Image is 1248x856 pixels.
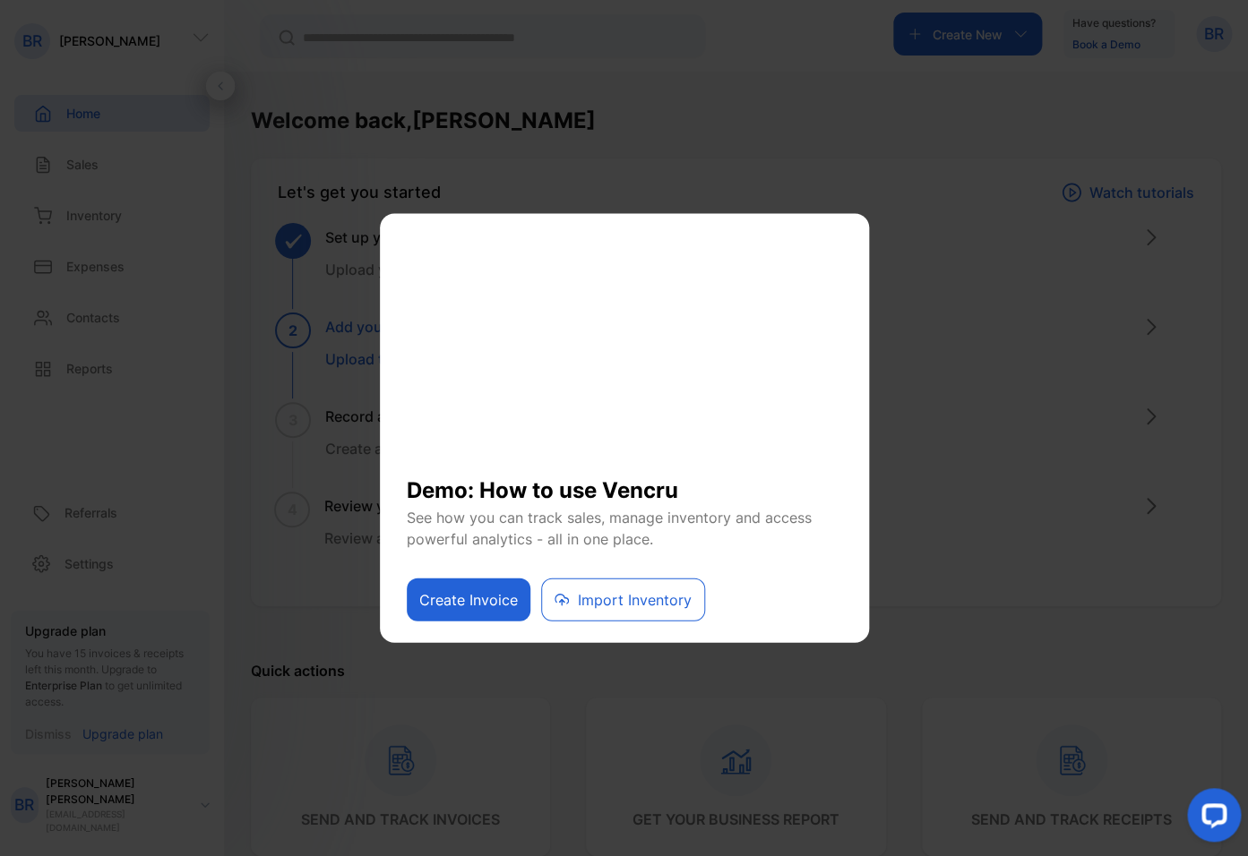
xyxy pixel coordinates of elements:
[407,460,842,507] h1: Demo: How to use Vencru
[541,578,705,621] button: Import Inventory
[407,578,530,621] button: Create Invoice
[1173,781,1248,856] iframe: LiveChat chat widget
[407,236,842,460] iframe: YouTube video player
[407,507,842,550] p: See how you can track sales, manage inventory and access powerful analytics - all in one place.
